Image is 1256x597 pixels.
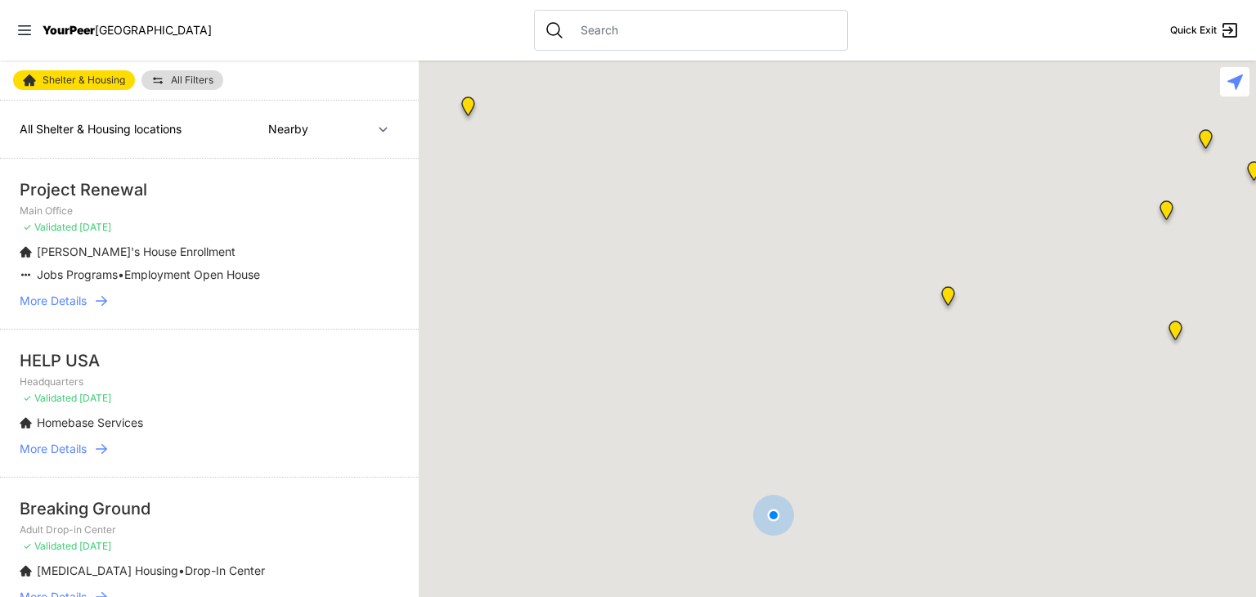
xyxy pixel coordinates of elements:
[20,178,399,201] div: Project Renewal
[20,204,399,218] p: Main Office
[171,75,213,85] span: All Filters
[79,392,111,404] span: [DATE]
[37,415,143,429] span: Homebase Services
[20,349,399,372] div: HELP USA
[118,267,124,281] span: •
[571,22,837,38] input: Search
[37,563,178,577] span: [MEDICAL_DATA] Housing
[753,495,794,536] div: You are here!
[43,25,212,35] a: YourPeer[GEOGRAPHIC_DATA]
[23,540,77,552] span: ✓ Validated
[20,497,399,520] div: Breaking Ground
[938,286,958,312] div: Main Location
[13,70,135,90] a: Shelter & Housing
[178,563,185,577] span: •
[1170,24,1217,37] span: Quick Exit
[1195,129,1216,155] div: The Gathering Place Drop-in Center
[79,221,111,233] span: [DATE]
[20,441,399,457] a: More Details
[1156,200,1177,227] div: Continuous Access Adult Drop-In (CADI)
[185,563,265,577] span: Drop-In Center
[1165,321,1186,347] div: Brooklyn DYCD Youth Drop-in Center
[79,540,111,552] span: [DATE]
[20,293,87,309] span: More Details
[141,70,223,90] a: All Filters
[37,245,235,258] span: [PERSON_NAME]'s House Enrollment
[23,221,77,233] span: ✓ Validated
[124,267,260,281] span: Employment Open House
[95,23,212,37] span: [GEOGRAPHIC_DATA]
[37,267,118,281] span: Jobs Programs
[43,75,125,85] span: Shelter & Housing
[43,23,95,37] span: YourPeer
[1170,20,1240,40] a: Quick Exit
[20,293,399,309] a: More Details
[20,375,399,388] p: Headquarters
[20,122,182,136] span: All Shelter & Housing locations
[20,441,87,457] span: More Details
[23,392,77,404] span: ✓ Validated
[20,523,399,536] p: Adult Drop-in Center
